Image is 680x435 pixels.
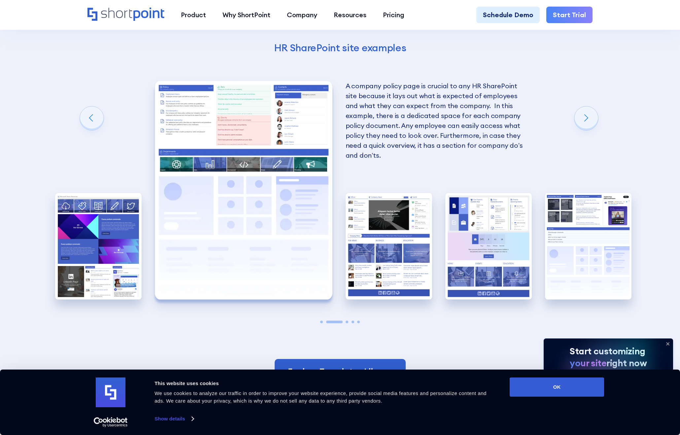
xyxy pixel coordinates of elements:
div: 5 / 5 [545,193,631,299]
div: Resources [334,10,366,20]
div: Pricing [383,10,404,20]
div: Company [287,10,317,20]
div: This website uses cookies [154,379,495,387]
img: Internal SharePoint site example for company policy [155,81,332,299]
a: Resources [325,7,375,23]
img: Internal SharePoint site example for knowledge base [545,193,631,299]
a: Explore Templates Library [275,359,406,385]
span: Go to slide 3 [346,321,348,323]
img: logo [96,377,125,407]
img: HR SharePoint site example for documents [445,193,532,299]
img: SharePoint Communication site example for news [346,193,432,299]
div: 3 / 5 [346,193,432,299]
a: Start Trial [546,7,593,23]
button: OK [510,377,604,397]
div: 2 / 5 [155,81,332,299]
p: A company policy page is crucial to any HR SharePoint site because it lays out what is expected o... [346,81,523,160]
a: Why ShortPoint [214,7,279,23]
a: Usercentrics Cookiebot - opens in a new window [82,417,140,427]
a: Home [87,8,164,22]
a: Product [173,7,214,23]
span: Go to slide 5 [357,321,360,323]
a: Pricing [375,7,413,23]
h4: HR SharePoint site examples [154,41,526,54]
div: Next slide [574,106,598,130]
a: Company [279,7,325,23]
a: Schedule Demo [476,7,540,23]
span: Go to slide 1 [320,321,323,323]
div: 1 / 5 [55,193,142,299]
div: Previous slide [80,106,104,130]
div: Product [181,10,206,20]
a: Show details [154,414,193,424]
span: Go to slide 4 [352,321,354,323]
span: We use cookies to analyze our traffic in order to improve your website experience, provide social... [154,390,487,404]
div: Why ShortPoint [222,10,270,20]
img: HR SharePoint site example for Homepage [55,193,142,299]
span: Go to slide 2 [326,321,343,323]
div: 4 / 5 [445,193,532,299]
